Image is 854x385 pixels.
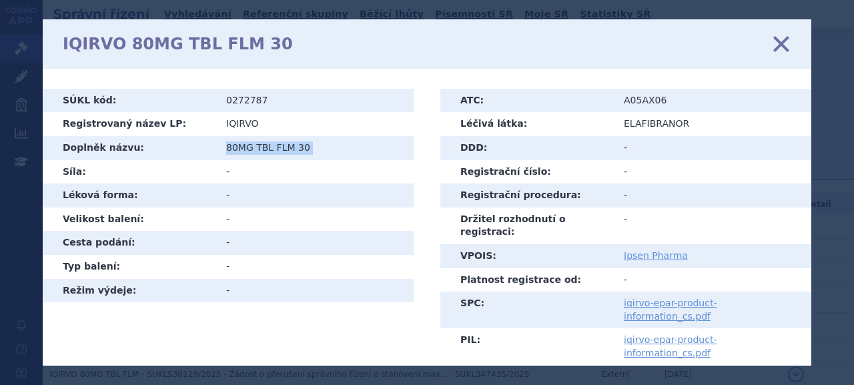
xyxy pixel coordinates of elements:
[440,268,614,292] th: Platnost registrace od:
[216,112,414,136] td: IQIRVO
[216,160,414,184] td: -
[614,89,811,113] td: A05AX06
[216,89,414,113] td: 0272787
[43,208,216,232] th: Velikost balení:
[614,183,811,208] td: -
[440,112,614,136] th: Léčivá látka:
[43,231,216,255] th: Cesta podání:
[614,136,811,160] td: -
[63,35,293,54] h1: IQIRVO 80MG TBL FLM 30
[43,255,216,279] th: Typ balení:
[216,183,414,208] td: -
[43,160,216,184] th: Síla:
[43,89,216,113] th: SÚKL kód:
[43,183,216,208] th: Léková forma:
[216,255,414,279] td: -
[624,250,688,261] a: Ipsen Pharma
[440,208,614,244] th: Držitel rozhodnutí o registraci:
[440,244,614,268] th: VPOIS:
[614,208,811,244] td: -
[43,279,216,303] th: Režim výdeje:
[771,34,791,54] a: zavřít
[624,334,717,358] a: iqirvo-epar-product-information_cs.pdf
[440,292,614,328] th: SPC:
[43,112,216,136] th: Registrovaný název LP:
[614,160,811,184] td: -
[216,279,414,303] td: -
[440,89,614,113] th: ATC:
[440,160,614,184] th: Registrační číslo:
[614,112,811,136] td: ELAFIBRANOR
[43,136,216,160] th: Doplněk názvu:
[216,208,414,232] td: -
[624,298,717,322] a: iqirvo-epar-product-information_cs.pdf
[614,268,811,292] td: -
[440,136,614,160] th: DDD:
[216,136,414,160] td: 80MG TBL FLM 30
[440,183,614,208] th: Registrační procedura:
[440,328,614,365] th: PIL:
[216,231,414,255] td: -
